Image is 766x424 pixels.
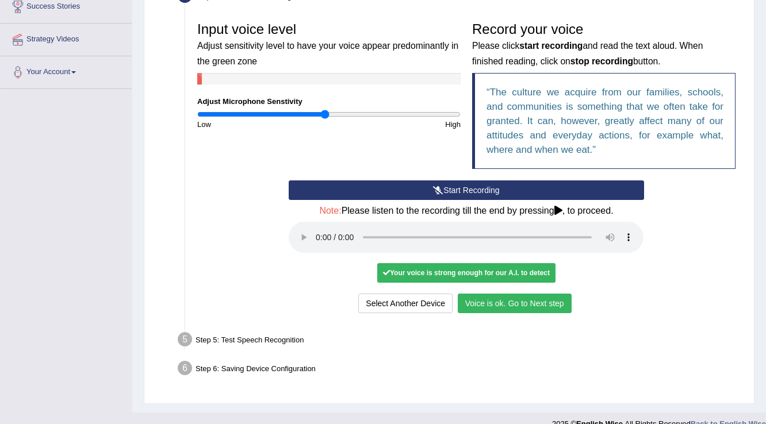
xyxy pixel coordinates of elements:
div: Low [191,119,329,130]
button: Start Recording [289,180,644,200]
q: The culture we acquire from our families, schools, and communities is something that we often tak... [487,87,723,155]
h4: Please listen to the recording till the end by pressing , to proceed. [289,206,644,216]
a: Your Account [1,56,132,85]
label: Adjust Microphone Senstivity [197,96,302,107]
small: Adjust sensitivity level to have your voice appear predominantly in the green zone [197,41,458,65]
h3: Input voice level [197,22,461,67]
div: Step 6: Saving Device Configuration [173,357,749,383]
div: Step 5: Test Speech Recognition [173,329,749,354]
a: Strategy Videos [1,24,132,52]
button: Voice is ok. Go to Next step [458,294,572,313]
span: Note: [319,206,341,215]
h3: Record your voice [472,22,736,67]
div: High [329,119,466,130]
b: start recording [519,41,583,51]
div: Your voice is strong enough for our A.I. to detect [377,263,556,283]
small: Please click and read the text aloud. When finished reading, click on button. [472,41,703,65]
b: stop recording [570,56,633,66]
button: Select Another Device [358,294,453,313]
